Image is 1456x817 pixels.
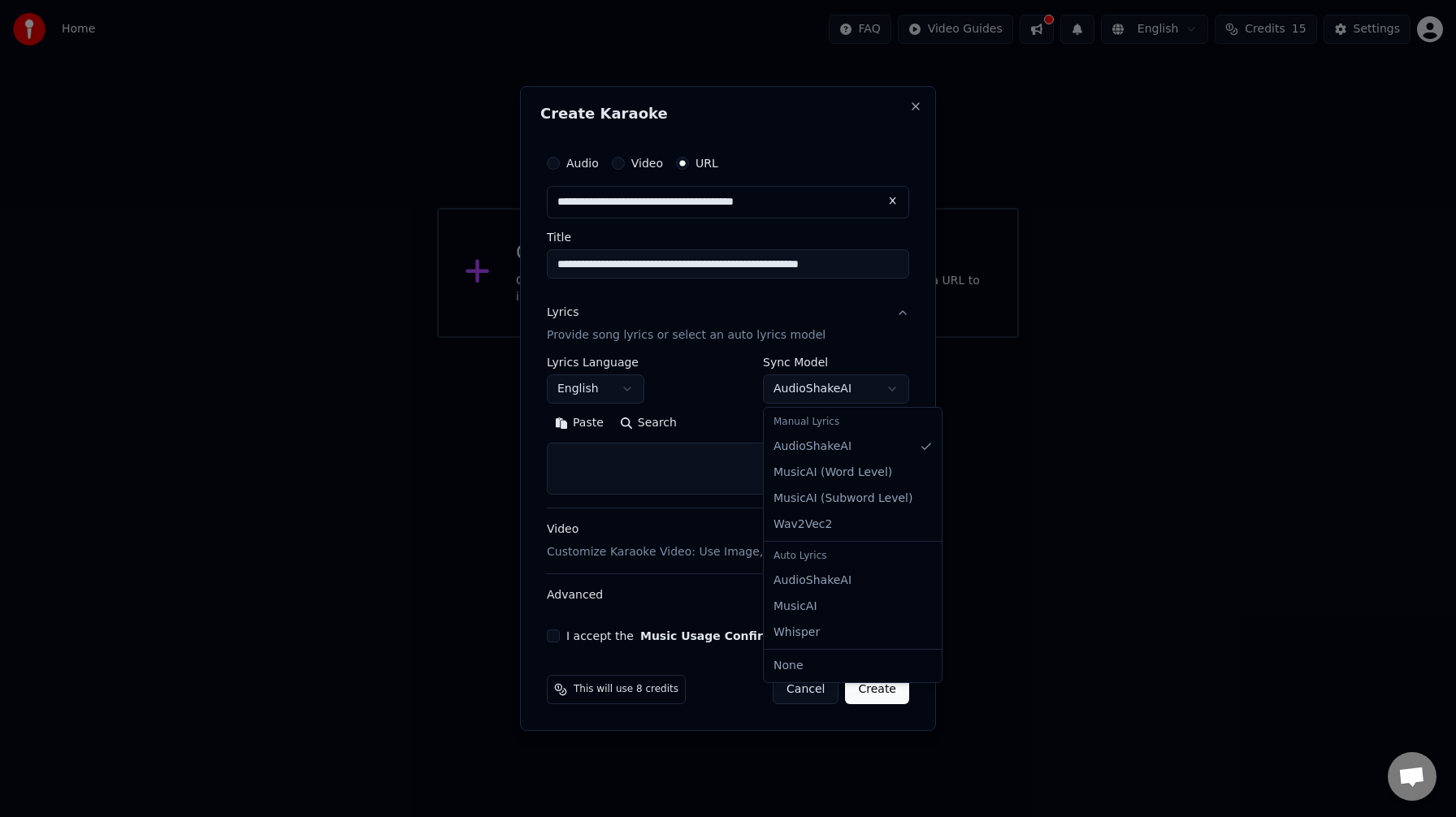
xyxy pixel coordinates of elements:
span: MusicAI ( Word Level ) [773,465,892,481]
span: MusicAI ( Subword Level ) [773,491,912,507]
div: Auto Lyrics [767,545,938,568]
span: AudioShakeAI [773,573,851,589]
span: Wav2Vec2 [773,517,832,533]
span: AudioShakeAI [773,439,851,455]
span: None [773,658,804,674]
div: Manual Lyrics [767,411,938,434]
span: MusicAI [773,599,817,615]
span: Whisper [773,625,820,641]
